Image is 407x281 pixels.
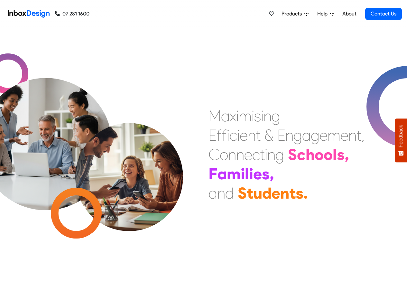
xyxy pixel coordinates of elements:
div: i [236,106,239,126]
img: parents_with_child.png [62,96,197,231]
div: d [225,183,234,203]
div: i [227,126,229,145]
div: o [220,145,228,164]
div: c [252,145,260,164]
div: & [264,126,273,145]
div: i [241,164,245,183]
div: i [249,164,253,183]
a: 07 281 1600 [55,10,89,18]
div: c [297,145,306,164]
div: , [270,164,274,183]
div: f [217,126,222,145]
div: m [328,126,340,145]
div: n [217,183,225,203]
div: o [315,145,324,164]
div: n [228,145,236,164]
div: E [208,126,217,145]
div: l [333,145,337,164]
div: t [247,183,253,203]
div: n [236,145,244,164]
div: g [293,126,302,145]
div: e [253,164,262,183]
a: Contact Us [365,8,402,20]
div: f [222,126,227,145]
div: g [275,145,284,164]
div: M [208,106,221,126]
div: Maximising Efficient & Engagement, Connecting Schools, Families, and Students. [208,106,365,203]
div: n [248,126,256,145]
div: e [240,126,248,145]
div: d [262,183,272,203]
div: l [245,164,249,183]
div: a [302,126,311,145]
div: n [280,183,289,203]
div: i [237,126,240,145]
div: s [337,145,345,164]
div: e [319,126,328,145]
span: Help [317,10,330,18]
div: s [254,106,261,126]
div: , [361,126,365,145]
div: c [229,126,237,145]
div: t [256,126,261,145]
div: . [303,183,308,203]
div: n [285,126,293,145]
div: F [208,164,217,183]
div: m [227,164,241,183]
div: x [230,106,236,126]
div: C [208,145,220,164]
div: e [340,126,348,145]
div: a [208,183,217,203]
div: e [272,183,280,203]
div: a [221,106,230,126]
div: m [239,106,252,126]
div: g [272,106,280,126]
button: Feedback - Show survey [395,118,407,162]
div: e [244,145,252,164]
div: s [262,164,270,183]
div: i [265,145,267,164]
div: u [253,183,262,203]
a: About [340,7,358,20]
div: n [267,145,275,164]
div: t [356,126,361,145]
div: i [261,106,264,126]
div: , [345,145,349,164]
span: Feedback [398,125,404,147]
div: s [296,183,303,203]
div: E [277,126,285,145]
div: n [264,106,272,126]
div: t [260,145,265,164]
div: S [288,145,297,164]
div: h [306,145,315,164]
span: Products [282,10,304,18]
div: i [252,106,254,126]
div: a [217,164,227,183]
div: o [324,145,333,164]
a: Help [315,7,337,20]
div: g [311,126,319,145]
a: Products [279,7,311,20]
div: n [348,126,356,145]
div: S [238,183,247,203]
div: t [289,183,296,203]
